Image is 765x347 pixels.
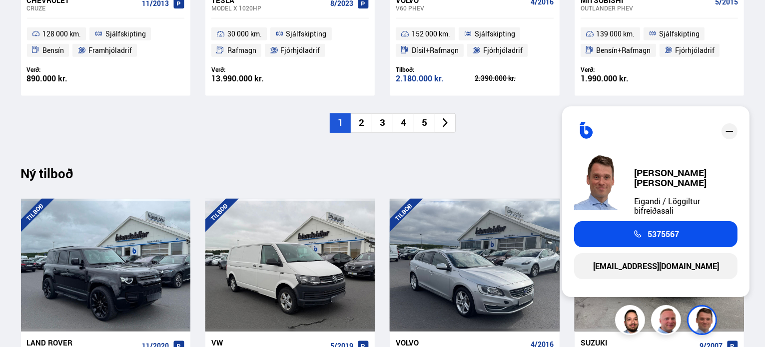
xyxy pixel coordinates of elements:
span: Fjórhjóladrif [483,44,523,56]
div: 890.000 kr. [27,74,106,83]
a: [EMAIL_ADDRESS][DOMAIN_NAME] [574,253,738,279]
div: Eigandi / Löggiltur bifreiðasali [634,197,738,215]
div: 2.390.000 kr. [475,75,554,82]
div: Outlander PHEV [581,4,711,11]
li: 5 [414,113,435,133]
div: 13.990.000 kr. [211,74,290,83]
div: Land Rover [27,338,138,347]
div: Cruze [27,4,138,11]
div: Suzuki [581,338,696,347]
a: 5375567 [574,221,738,247]
li: 4 [393,113,414,133]
img: FbJEzSuNWCJXmdc-.webp [574,153,624,210]
div: Model X 1020HP [211,4,326,11]
div: Verð: [581,66,660,73]
div: Volvo [396,338,526,347]
div: Verð: [27,66,106,73]
span: Rafmagn [227,44,256,56]
div: [PERSON_NAME] [PERSON_NAME] [634,168,738,188]
div: close [722,123,738,139]
div: Tilboð: [396,66,475,73]
span: Fjórhjóladrif [281,44,320,56]
span: 5375567 [648,230,679,239]
li: 3 [372,113,393,133]
span: 30 000 km. [227,28,262,40]
span: Dísil+Rafmagn [412,44,459,56]
span: Sjálfskipting [105,28,146,40]
img: nhp88E3Fdnt1Opn2.png [617,307,647,337]
span: Sjálfskipting [475,28,515,40]
div: 1.990.000 kr. [581,74,660,83]
span: Sjálfskipting [659,28,700,40]
span: Bensín [42,44,64,56]
span: 139 000 km. [597,28,635,40]
span: 128 000 km. [42,28,81,40]
img: FbJEzSuNWCJXmdc-.webp [689,307,719,337]
span: 152 000 km. [412,28,450,40]
div: 2.180.000 kr. [396,74,475,83]
li: 1 [330,113,351,133]
li: 2 [351,113,372,133]
button: Opna LiveChat spjallviðmót [8,4,38,34]
div: Verð: [211,66,290,73]
div: VW [211,338,326,347]
div: V60 PHEV [396,4,526,11]
img: siFngHWaQ9KaOqBr.png [653,307,683,337]
span: Bensín+Rafmagn [597,44,651,56]
span: Fjórhjóladrif [675,44,715,56]
span: Sjálfskipting [286,28,327,40]
span: Framhjóladrif [88,44,132,56]
div: Ný tilboð [21,166,91,187]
